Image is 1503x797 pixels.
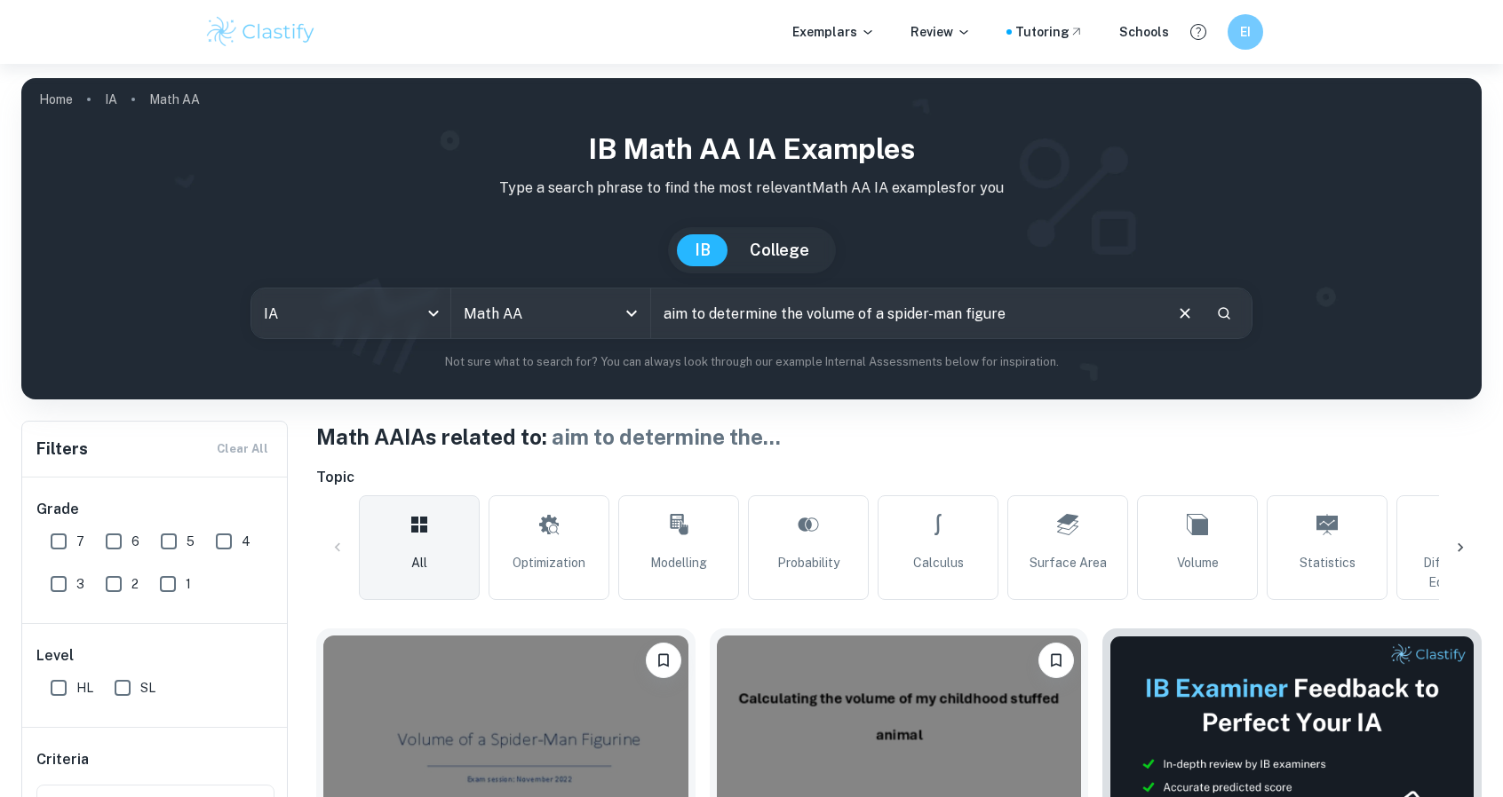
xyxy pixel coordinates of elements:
h6: Criteria [36,749,89,770]
span: SL [140,678,155,698]
h1: IB Math AA IA examples [36,128,1467,170]
button: Bookmark [646,643,681,678]
span: aim to determine the ... [552,424,781,449]
a: Schools [1119,22,1169,42]
button: Clear [1168,296,1202,330]
p: Exemplars [792,22,875,42]
button: Bookmark [1038,643,1074,678]
button: EI [1228,14,1263,50]
span: Statistics [1300,553,1356,572]
span: 5 [187,532,195,551]
input: E.g. modelling a logo, player arrangements, shape of an egg... [651,288,1161,338]
span: 4 [242,532,250,551]
h6: Topic [316,467,1482,488]
p: Not sure what to search for? You can always look through our example Internal Assessments below f... [36,353,1467,371]
span: HL [76,678,93,698]
p: Review [911,22,971,42]
img: Clastify logo [204,14,317,50]
span: Calculus [913,553,964,572]
button: Search [1209,298,1239,328]
p: Type a search phrase to find the most relevant Math AA IA examples for you [36,178,1467,199]
a: Home [39,87,73,112]
span: 6 [131,532,139,551]
h6: Level [36,645,274,667]
span: 7 [76,532,84,551]
button: College [732,234,827,266]
button: Help and Feedback [1183,17,1213,47]
span: Surface Area [1030,553,1107,572]
span: Probability [777,553,839,572]
span: 1 [186,574,191,594]
span: 2 [131,574,139,594]
a: IA [105,87,117,112]
p: Math AA [149,90,200,109]
img: profile cover [21,78,1482,399]
span: Optimization [513,553,585,572]
h6: EI [1236,22,1256,42]
div: IA [251,288,450,338]
button: Open [619,301,644,326]
a: Tutoring [1015,22,1084,42]
span: 3 [76,574,84,594]
h6: Grade [36,499,274,520]
h6: Filters [36,437,88,462]
h1: Math AA IAs related to: [316,421,1482,453]
span: All [411,553,427,572]
button: IB [677,234,728,266]
span: Volume [1177,553,1219,572]
span: Modelling [650,553,707,572]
